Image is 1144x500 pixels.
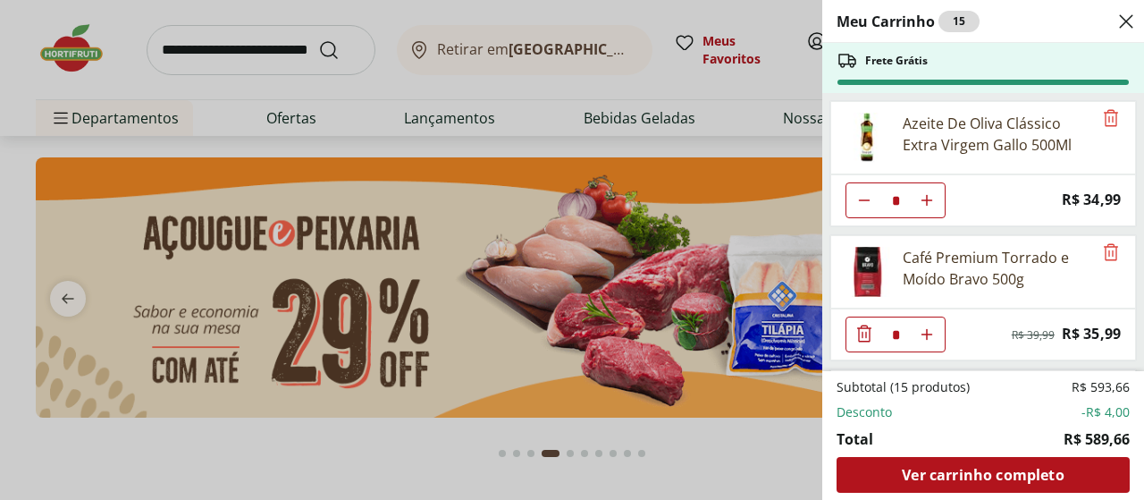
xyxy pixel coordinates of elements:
span: Subtotal (15 produtos) [837,378,970,396]
button: Remove [1100,242,1122,264]
div: 15 [938,11,980,32]
span: Total [837,428,873,450]
h2: Meu Carrinho [837,11,980,32]
span: Ver carrinho completo [902,468,1064,482]
input: Quantidade Atual [882,318,909,352]
button: Aumentar Quantidade [909,182,945,218]
button: Diminuir Quantidade [846,317,882,352]
span: Frete Grátis [865,54,928,68]
a: Ver carrinho completo [837,457,1130,493]
input: Quantidade Atual [882,183,909,217]
span: -R$ 4,00 [1081,403,1130,421]
span: R$ 35,99 [1062,322,1121,346]
img: Azeite Extra Virgem Gallo 500ml [842,113,892,163]
div: Azeite De Oliva Clássico Extra Virgem Gallo 500Ml [903,113,1092,156]
img: Café Premium Torrado e Moído Bravo 500g [842,247,892,297]
button: Aumentar Quantidade [909,317,945,352]
button: Diminuir Quantidade [846,182,882,218]
span: R$ 589,66 [1064,428,1130,450]
span: R$ 34,99 [1062,188,1121,212]
span: Desconto [837,403,892,421]
div: Café Premium Torrado e Moído Bravo 500g [903,247,1092,290]
button: Remove [1100,108,1122,130]
span: R$ 593,66 [1072,378,1130,396]
span: R$ 39,99 [1012,328,1055,343]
